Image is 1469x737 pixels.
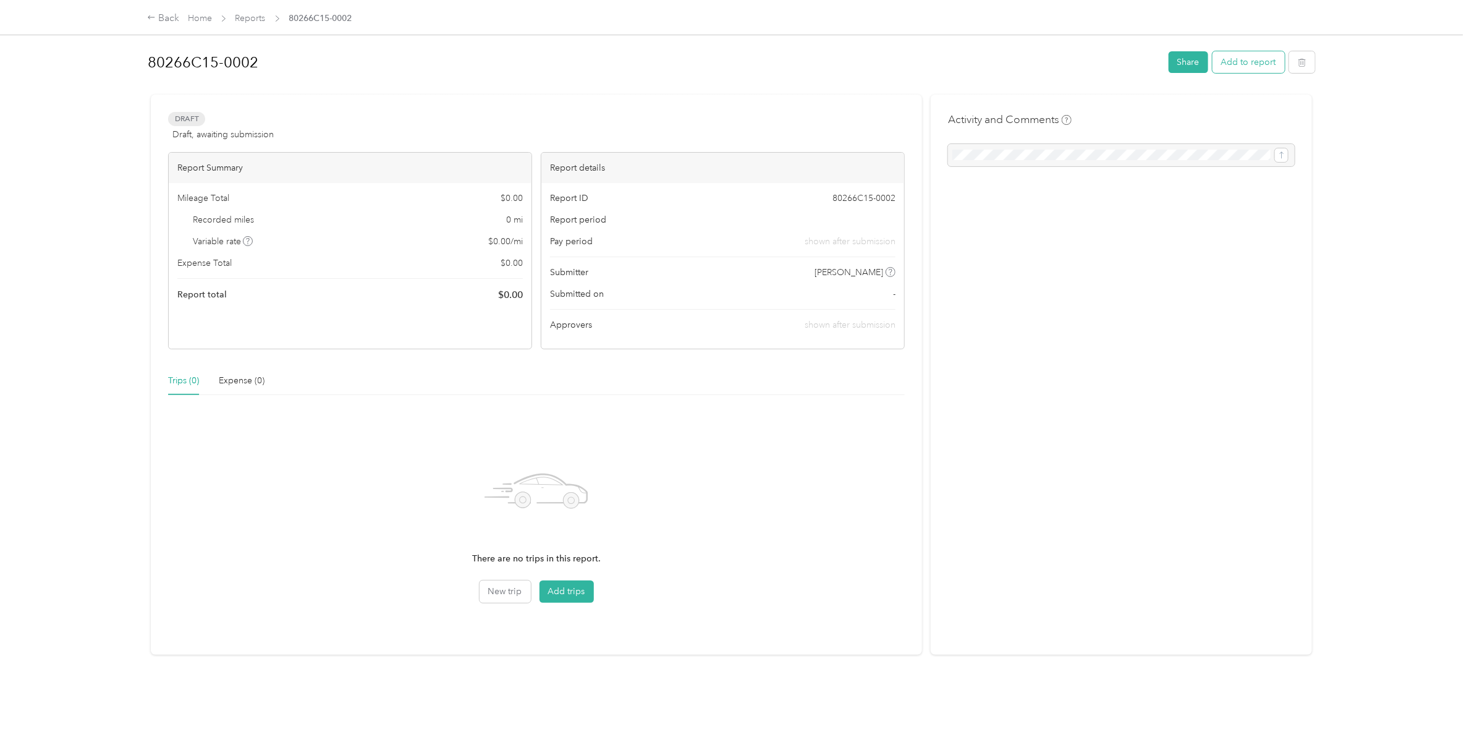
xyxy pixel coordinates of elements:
span: Expense Total [177,257,232,270]
iframe: Everlance-gr Chat Button Frame [1400,668,1469,737]
span: $ 0.00 / mi [488,235,523,248]
span: Mileage Total [177,192,229,205]
h1: 80266C15-0002 [148,48,1160,77]
span: [PERSON_NAME] [815,266,883,279]
span: 0 mi [506,213,523,226]
span: $ 0.00 [498,288,523,302]
button: New trip [480,581,531,603]
span: Submitter [550,266,588,279]
span: Recorded miles [193,213,254,226]
p: There are no trips in this report. [472,552,601,566]
a: Home [188,13,212,23]
span: Approvers [550,318,592,331]
span: Report period [550,213,606,226]
div: Report details [541,153,904,183]
div: Trips (0) [168,374,199,388]
a: Reports [235,13,266,23]
span: $ 0.00 [501,257,523,270]
div: Back [147,11,179,26]
span: $ 0.00 [501,192,523,205]
span: Report total [177,288,227,301]
button: Share [1169,51,1208,73]
span: Submitted on [550,288,604,300]
span: - [893,288,895,300]
span: Variable rate [193,235,253,248]
span: 80266C15-0002 [289,12,352,25]
span: Pay period [550,235,593,248]
span: shown after submission [805,235,895,248]
span: Draft [168,112,205,126]
div: Expense (0) [219,374,265,388]
span: 80266C15-0002 [832,192,895,205]
div: Report Summary [169,153,531,183]
span: shown after submission [805,320,895,330]
h4: Activity and Comments [948,112,1072,127]
button: Add trips [540,581,594,603]
span: Report ID [550,192,588,205]
button: Add to report [1213,51,1285,73]
span: Draft, awaiting submission [172,128,274,141]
